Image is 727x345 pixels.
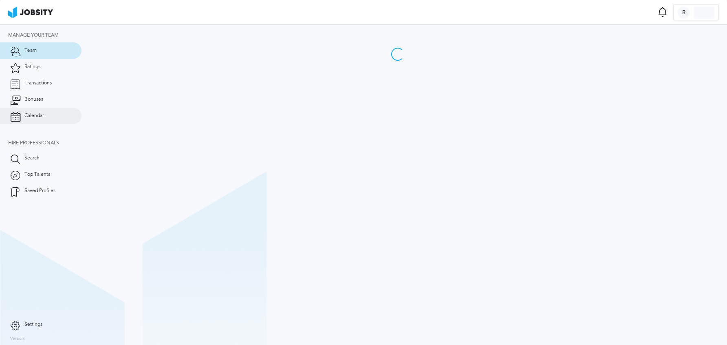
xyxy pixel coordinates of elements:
[24,97,43,102] span: Bonuses
[678,7,690,19] div: R
[10,336,25,341] label: Version:
[673,4,719,20] button: R
[24,155,40,161] span: Search
[24,322,42,327] span: Settings
[24,113,44,119] span: Calendar
[8,140,82,146] div: Hire Professionals
[8,33,82,38] div: Manage your team
[24,172,50,177] span: Top Talents
[24,80,52,86] span: Transactions
[24,64,40,70] span: Ratings
[8,7,53,18] img: ab4bad089aa723f57921c736e9817d99.png
[24,48,37,53] span: Team
[24,188,55,194] span: Saved Profiles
